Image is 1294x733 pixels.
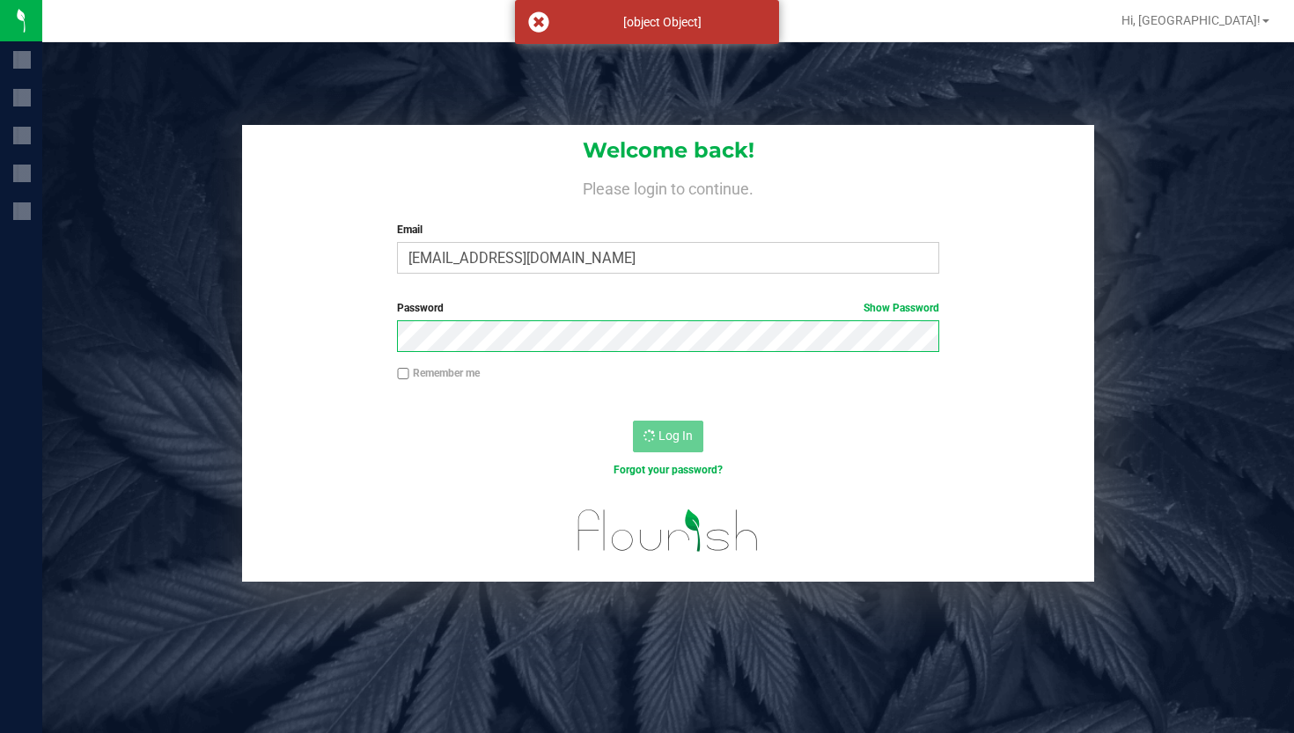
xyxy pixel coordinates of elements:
[614,464,723,476] a: Forgot your password?
[242,176,1094,197] h4: Please login to continue.
[562,496,775,565] img: flourish_logo.svg
[397,365,480,381] label: Remember me
[397,368,409,380] input: Remember me
[1121,13,1261,27] span: Hi, [GEOGRAPHIC_DATA]!
[633,421,703,452] button: Log In
[397,222,938,238] label: Email
[864,302,939,314] a: Show Password
[242,139,1094,162] h1: Welcome back!
[559,13,766,31] div: [object Object]
[658,429,693,443] span: Log In
[397,302,444,314] span: Password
